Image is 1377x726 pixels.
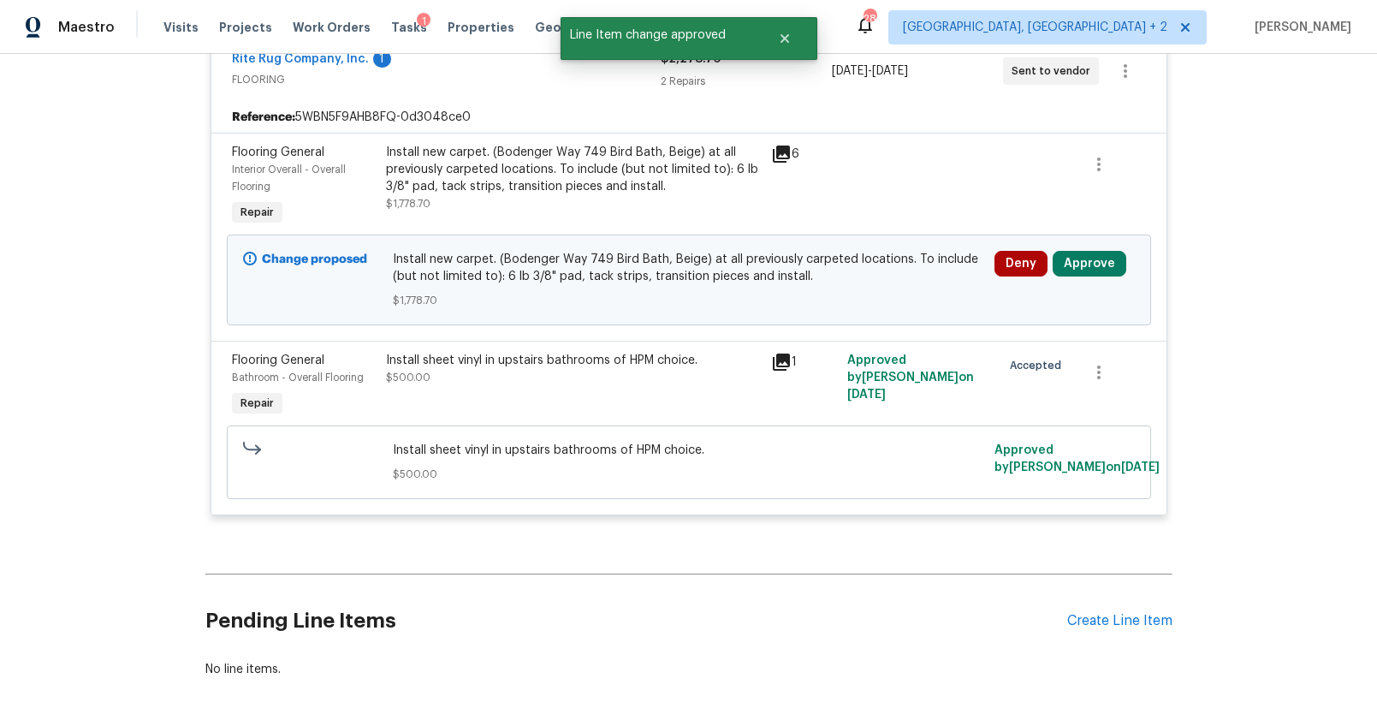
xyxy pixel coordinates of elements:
[757,21,813,56] button: Close
[535,19,646,36] span: Geo Assignments
[864,10,875,27] div: 28
[219,19,272,36] span: Projects
[1012,62,1097,80] span: Sent to vendor
[561,17,757,53] span: Line Item change approved
[262,253,367,265] b: Change proposed
[211,102,1166,133] div: 5WBN5F9AHB8FQ-0d3048ce0
[293,19,371,36] span: Work Orders
[205,661,1172,678] div: No line items.
[903,19,1167,36] span: [GEOGRAPHIC_DATA], [GEOGRAPHIC_DATA] + 2
[393,292,984,309] span: $1,778.70
[771,352,838,372] div: 1
[832,62,908,80] span: -
[1121,461,1160,473] span: [DATE]
[417,13,430,30] div: 1
[1053,251,1126,277] button: Approve
[234,395,281,412] span: Repair
[386,352,761,369] div: Install sheet vinyl in upstairs bathrooms of HPM choice.
[391,21,427,33] span: Tasks
[994,444,1160,473] span: Approved by [PERSON_NAME] on
[232,71,661,88] span: FLOORING
[994,251,1048,277] button: Deny
[386,144,761,195] div: Install new carpet. (Bodenger Way 749 Bird Bath, Beige) at all previously carpeted locations. To ...
[847,354,974,401] span: Approved by [PERSON_NAME] on
[832,65,868,77] span: [DATE]
[58,19,115,36] span: Maestro
[205,581,1067,661] h2: Pending Line Items
[661,73,832,90] div: 2 Repairs
[847,389,886,401] span: [DATE]
[232,354,324,366] span: Flooring General
[1067,613,1172,629] div: Create Line Item
[232,372,364,383] span: Bathroom - Overall Flooring
[232,164,346,192] span: Interior Overall - Overall Flooring
[232,109,295,126] b: Reference:
[393,466,984,483] span: $500.00
[872,65,908,77] span: [DATE]
[163,19,199,36] span: Visits
[771,144,838,164] div: 6
[232,146,324,158] span: Flooring General
[1248,19,1351,36] span: [PERSON_NAME]
[386,372,430,383] span: $500.00
[386,199,430,209] span: $1,778.70
[448,19,514,36] span: Properties
[393,442,984,459] span: Install sheet vinyl in upstairs bathrooms of HPM choice.
[234,204,281,221] span: Repair
[1010,357,1068,374] span: Accepted
[232,53,369,65] a: Rite Rug Company, Inc.
[373,51,391,68] div: 1
[393,251,984,285] span: Install new carpet. (Bodenger Way 749 Bird Bath, Beige) at all previously carpeted locations. To ...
